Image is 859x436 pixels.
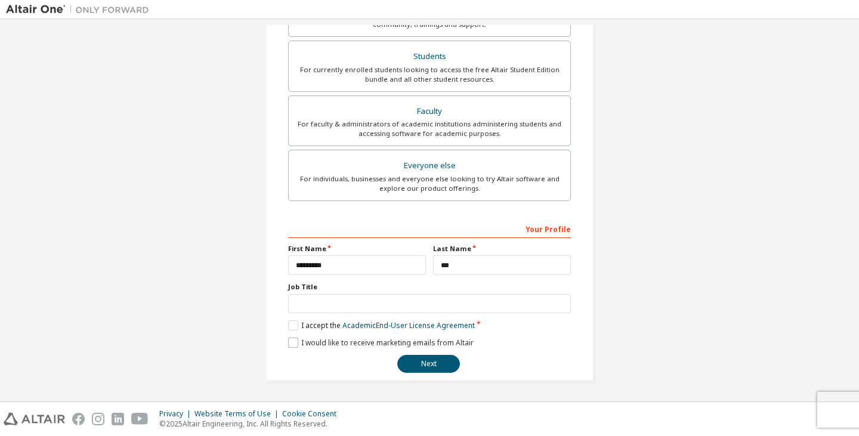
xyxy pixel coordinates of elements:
img: instagram.svg [92,413,104,425]
div: For individuals, businesses and everyone else looking to try Altair software and explore our prod... [296,174,563,193]
div: Faculty [296,103,563,120]
div: Privacy [159,409,194,419]
div: Everyone else [296,157,563,174]
label: Last Name [433,244,571,253]
label: I accept the [288,320,475,330]
div: Cookie Consent [282,409,344,419]
img: altair_logo.svg [4,413,65,425]
label: First Name [288,244,426,253]
img: youtube.svg [131,413,149,425]
label: Job Title [288,282,571,292]
div: For currently enrolled students looking to access the free Altair Student Edition bundle and all ... [296,65,563,84]
div: Students [296,48,563,65]
label: I would like to receive marketing emails from Altair [288,338,474,348]
div: Website Terms of Use [194,409,282,419]
div: Your Profile [288,219,571,238]
img: linkedin.svg [112,413,124,425]
button: Next [397,355,460,373]
img: Altair One [6,4,155,16]
a: Academic End-User License Agreement [342,320,475,330]
img: facebook.svg [72,413,85,425]
div: For faculty & administrators of academic institutions administering students and accessing softwa... [296,119,563,138]
p: © 2025 Altair Engineering, Inc. All Rights Reserved. [159,419,344,429]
